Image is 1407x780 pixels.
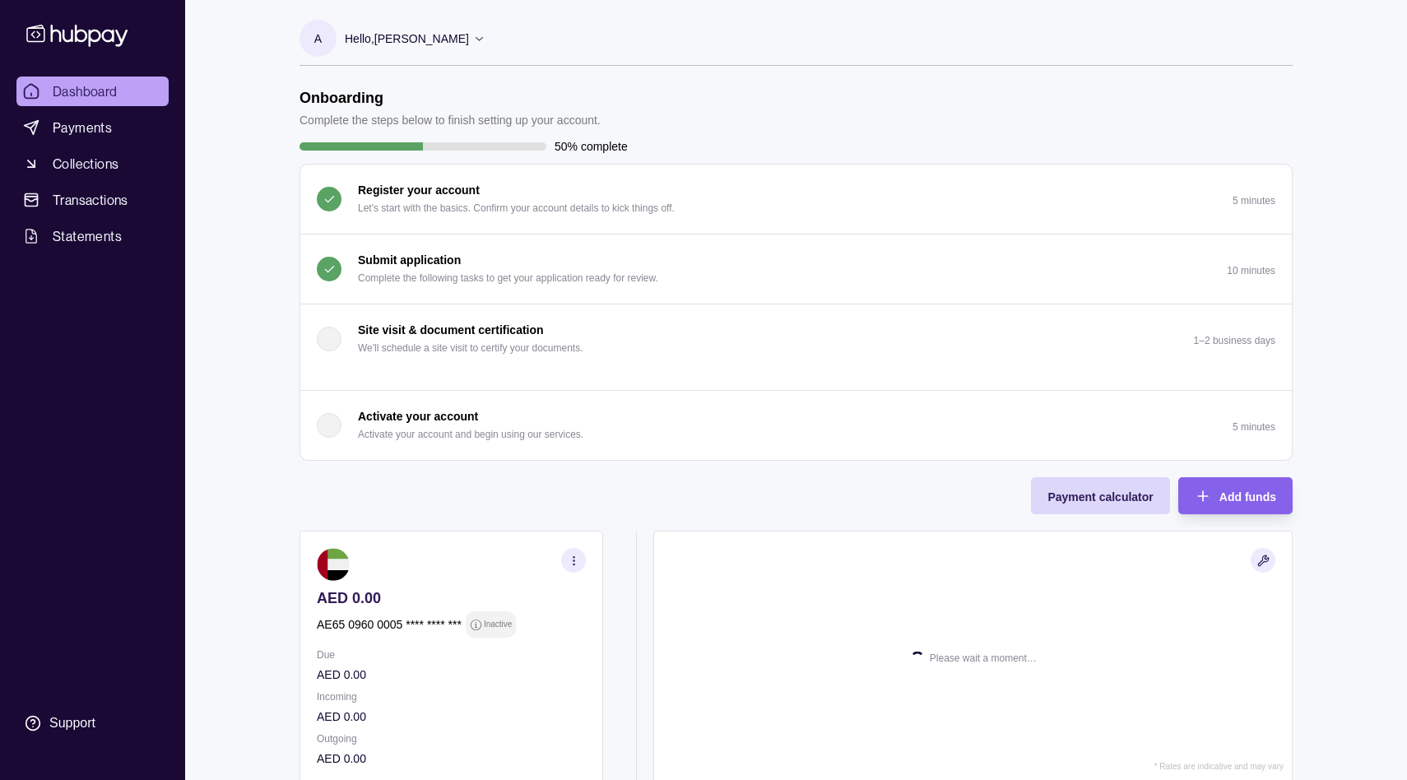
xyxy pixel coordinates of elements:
button: Register your account Let's start with the basics. Confirm your account details to kick things of... [300,165,1292,234]
p: 50% complete [555,137,628,156]
span: Collections [53,154,118,174]
button: Site visit & document certification We'll schedule a site visit to certify your documents.1–2 bus... [300,304,1292,374]
p: Complete the following tasks to get your application ready for review. [358,269,658,287]
p: Due [317,646,586,664]
p: * Rates are indicative and may vary [1154,762,1284,771]
p: 10 minutes [1227,265,1275,276]
a: Collections [16,149,169,179]
button: Payment calculator [1031,477,1169,514]
a: Dashboard [16,77,169,106]
p: 5 minutes [1233,421,1275,433]
a: Transactions [16,185,169,215]
a: Support [16,706,169,741]
p: We'll schedule a site visit to certify your documents. [358,339,583,357]
div: Site visit & document certification We'll schedule a site visit to certify your documents.1–2 bus... [300,374,1292,390]
p: 5 minutes [1233,195,1275,207]
p: Inactive [484,615,512,634]
button: Submit application Complete the following tasks to get your application ready for review.10 minutes [300,234,1292,304]
span: Payments [53,118,112,137]
p: AED 0.00 [317,750,586,768]
p: Register your account [358,181,480,199]
p: Complete the steps below to finish setting up your account. [300,111,601,129]
p: Please wait a moment… [930,649,1037,667]
span: Dashboard [53,81,118,101]
p: Submit application [358,251,461,269]
button: Add funds [1178,477,1293,514]
span: Transactions [53,190,128,210]
p: Activate your account and begin using our services. [358,425,583,443]
p: AED 0.00 [317,708,586,726]
p: Activate your account [358,407,478,425]
p: Hello, [PERSON_NAME] [345,30,469,48]
div: Support [49,714,95,732]
p: AED 0.00 [317,589,586,607]
p: AED 0.00 [317,666,586,684]
p: A [314,30,322,48]
span: Statements [53,226,122,246]
h1: Onboarding [300,89,601,107]
p: Outgoing [317,730,586,748]
p: Site visit & document certification [358,321,544,339]
p: 1–2 business days [1194,335,1275,346]
a: Payments [16,113,169,142]
button: Activate your account Activate your account and begin using our services.5 minutes [300,391,1292,460]
span: Add funds [1219,490,1276,504]
img: ae [317,548,350,581]
p: Let's start with the basics. Confirm your account details to kick things off. [358,199,675,217]
p: Incoming [317,688,586,706]
a: Statements [16,221,169,251]
span: Payment calculator [1047,490,1153,504]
